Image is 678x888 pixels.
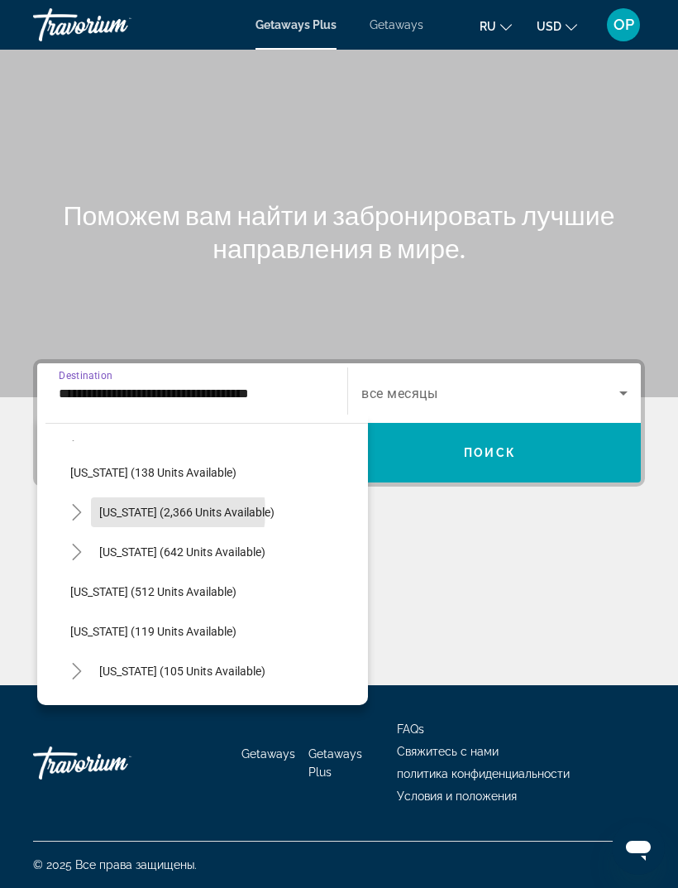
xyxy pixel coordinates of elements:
span: OP [614,17,634,33]
a: политика конфиденциальности [397,767,570,780]
button: [US_STATE] (1,628 units available) [91,418,283,448]
button: Change currency [537,14,577,38]
button: Toggle North Carolina (673 units available) [62,697,91,726]
a: Getaways Plus [308,747,362,779]
span: USD [537,20,561,33]
button: [US_STATE] (119 units available) [62,617,368,646]
button: [US_STATE] (2,366 units available) [91,497,283,527]
span: ru [480,20,496,33]
span: [US_STATE] (512 units available) [70,585,236,598]
span: Поиск [464,446,516,459]
iframe: Кнопка запуска окна обмена сообщениями [612,822,665,875]
button: Toggle Nevada (2,366 units available) [62,498,91,527]
span: © 2025 Все права защищены. [33,858,197,871]
span: [US_STATE] (105 units available) [99,665,265,678]
span: [US_STATE] (119 units available) [70,625,236,638]
a: FAQs [397,722,424,736]
h1: Поможем вам найти и забронировать лучшие направления в мире. [33,199,645,265]
a: Условия и положения [397,790,517,803]
a: Travorium [33,3,198,46]
button: [US_STATE] (512 units available) [62,577,368,607]
a: Getaways [241,747,295,761]
button: User Menu [602,7,645,42]
button: [US_STATE] (642 units available) [91,537,274,567]
button: Toggle Missouri (1,628 units available) [62,419,91,448]
a: Travorium [33,738,198,788]
button: [US_STATE] (105 units available) [91,656,274,686]
button: [US_STATE] (673 units available) [91,696,274,726]
a: Getaways [370,18,423,31]
span: все месяцы [361,386,437,401]
button: [US_STATE] (138 units available) [62,458,368,487]
button: Поиск [339,423,641,482]
a: Свяжитесь с нами [397,745,499,758]
button: Change language [480,14,512,38]
span: Destination [59,369,112,381]
span: [US_STATE] (642 units available) [99,545,265,559]
a: Getaways Plus [255,18,337,31]
span: [US_STATE] (138 units available) [70,466,236,479]
div: Search widget [37,363,641,482]
span: [US_STATE] (2,366 units available) [99,506,275,519]
button: Toggle New Hampshire (642 units available) [62,538,91,567]
button: Toggle New York (105 units available) [62,657,91,686]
